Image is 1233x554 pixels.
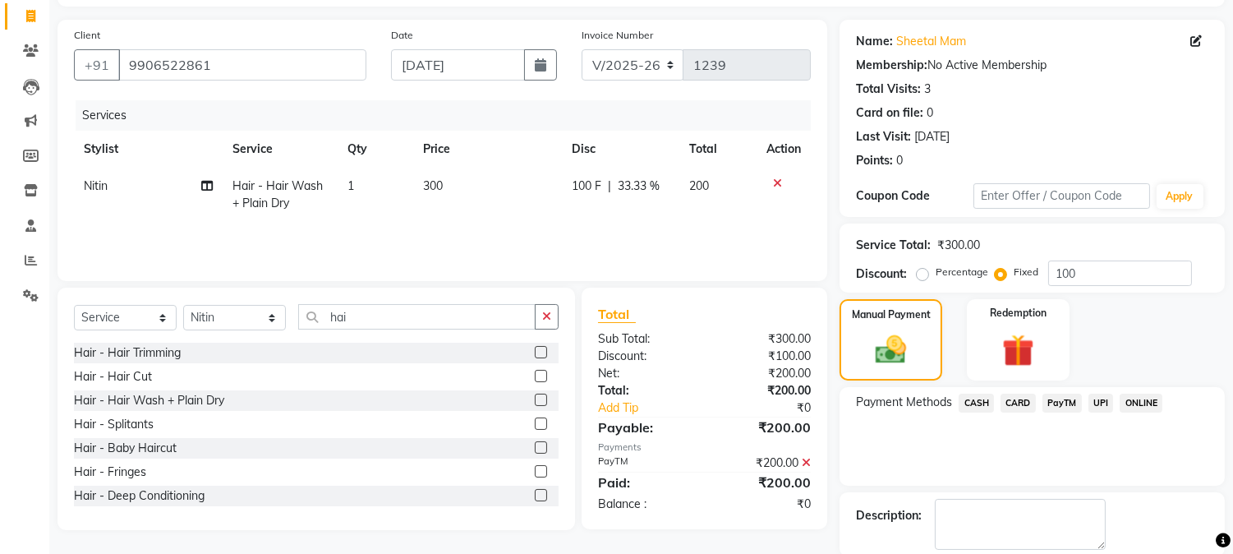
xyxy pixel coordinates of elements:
span: ONLINE [1120,394,1162,413]
div: Sub Total: [586,330,705,348]
th: Price [414,131,562,168]
div: Hair - Splitants [74,416,154,433]
div: Hair - Hair Trimming [74,344,181,362]
span: PayTM [1042,394,1082,413]
label: Manual Payment [852,307,931,322]
div: Total: [586,382,705,399]
th: Action [757,131,811,168]
div: PayTM [586,455,705,472]
div: ₹300.00 [937,237,980,254]
div: No Active Membership [856,57,1208,74]
div: Hair - Hair Cut [74,368,152,385]
label: Redemption [990,306,1047,321]
div: Discount: [586,348,705,365]
div: 0 [927,104,933,122]
div: Total Visits: [856,81,921,98]
div: Service Total: [856,237,931,254]
div: Paid: [586,473,705,492]
div: Payable: [586,418,705,437]
div: ₹300.00 [705,330,824,348]
div: Net: [586,365,705,382]
div: Coupon Code [856,187,973,205]
div: Services [76,100,823,131]
span: Payment Methods [856,394,952,411]
th: Total [679,131,757,168]
div: Description: [856,507,922,524]
div: 0 [896,152,903,169]
div: Payments [598,441,811,455]
button: +91 [74,49,120,81]
div: Hair - Hair Wash + Plain Dry [74,392,224,409]
div: ₹200.00 [705,418,824,437]
div: Last Visit: [856,128,911,145]
span: 33.33 % [618,178,660,195]
th: Stylist [74,131,223,168]
label: Percentage [936,265,988,279]
div: [DATE] [914,128,950,145]
span: 300 [424,178,444,193]
div: ₹0 [725,399,824,417]
div: Discount: [856,265,907,283]
label: Fixed [1014,265,1038,279]
th: Service [223,131,337,168]
div: ₹100.00 [705,348,824,365]
button: Apply [1157,184,1203,209]
div: Name: [856,33,893,50]
span: Hair - Hair Wash + Plain Dry [232,178,323,210]
th: Qty [338,131,414,168]
span: Total [598,306,636,323]
img: _gift.svg [992,330,1044,371]
span: 200 [689,178,709,193]
span: UPI [1088,394,1114,413]
span: 100 F [572,178,601,195]
label: Client [74,28,100,43]
a: Add Tip [586,399,725,417]
span: CARD [1001,394,1036,413]
div: ₹200.00 [705,455,824,472]
div: Hair - Fringes [74,464,146,481]
a: Sheetal Mam [896,33,966,50]
div: Points: [856,152,893,169]
div: Card on file: [856,104,923,122]
div: ₹200.00 [705,365,824,382]
div: Hair - Deep Conditioning [74,487,205,505]
input: Search by Name/Mobile/Email/Code [118,49,366,81]
span: Nitin [84,178,108,193]
div: ₹200.00 [705,473,824,492]
label: Invoice Number [582,28,653,43]
div: ₹0 [705,496,824,513]
input: Enter Offer / Coupon Code [973,183,1149,209]
div: 3 [924,81,931,98]
input: Search or Scan [298,304,536,330]
span: CASH [959,394,994,413]
div: Membership: [856,57,927,74]
div: Balance : [586,496,705,513]
label: Date [391,28,413,43]
span: | [608,178,611,195]
span: 1 [347,178,354,193]
div: Hair - Baby Haircut [74,440,177,457]
th: Disc [562,131,679,168]
img: _cash.svg [866,332,915,367]
div: ₹200.00 [705,382,824,399]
